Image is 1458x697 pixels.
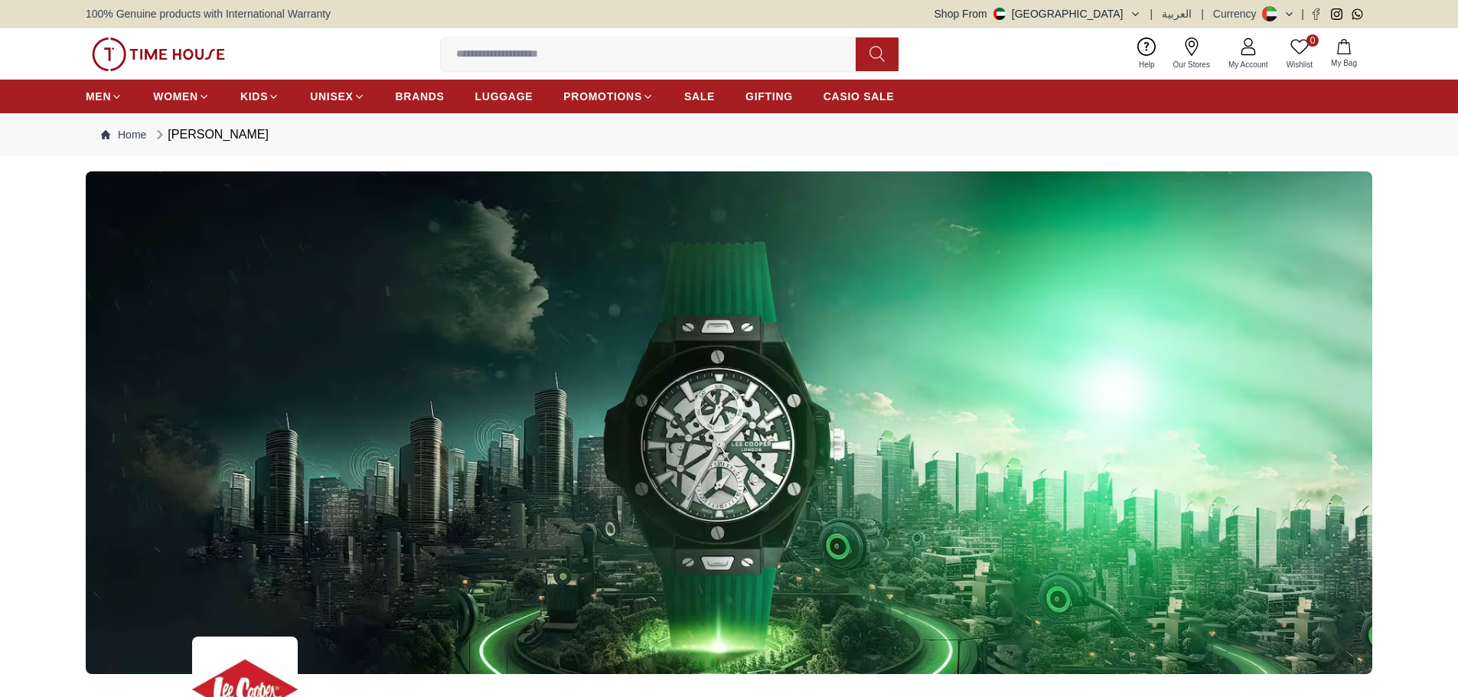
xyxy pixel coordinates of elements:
[310,83,364,110] a: UNISEX
[86,6,331,21] span: 100% Genuine products with International Warranty
[86,83,122,110] a: MEN
[745,83,793,110] a: GIFTING
[824,83,895,110] a: CASIO SALE
[684,89,715,104] span: SALE
[745,89,793,104] span: GIFTING
[1280,59,1319,70] span: Wishlist
[396,83,445,110] a: BRANDS
[1164,34,1219,73] a: Our Stores
[240,83,279,110] a: KIDS
[1322,36,1366,72] button: My Bag
[1167,59,1216,70] span: Our Stores
[1213,6,1263,21] div: Currency
[934,6,1141,21] button: Shop From[GEOGRAPHIC_DATA]
[1150,6,1153,21] span: |
[396,89,445,104] span: BRANDS
[1301,6,1304,21] span: |
[86,89,111,104] span: MEN
[1133,59,1161,70] span: Help
[1222,59,1274,70] span: My Account
[153,89,198,104] span: WOMEN
[1331,8,1342,20] a: Instagram
[153,83,210,110] a: WOMEN
[1277,34,1322,73] a: 0Wishlist
[240,89,268,104] span: KIDS
[684,83,715,110] a: SALE
[993,8,1006,20] img: United Arab Emirates
[86,113,1372,156] nav: Breadcrumb
[1352,8,1363,20] a: Whatsapp
[1201,6,1204,21] span: |
[1325,57,1363,69] span: My Bag
[152,125,269,144] div: [PERSON_NAME]
[475,89,533,104] span: LUGGAGE
[1130,34,1164,73] a: Help
[824,89,895,104] span: CASIO SALE
[310,89,353,104] span: UNISEX
[563,83,654,110] a: PROMOTIONS
[101,127,146,142] a: Home
[92,37,225,71] img: ...
[1162,6,1192,21] button: العربية
[563,89,642,104] span: PROMOTIONS
[86,171,1372,674] img: ...
[475,83,533,110] a: LUGGAGE
[1310,8,1322,20] a: Facebook
[1306,34,1319,47] span: 0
